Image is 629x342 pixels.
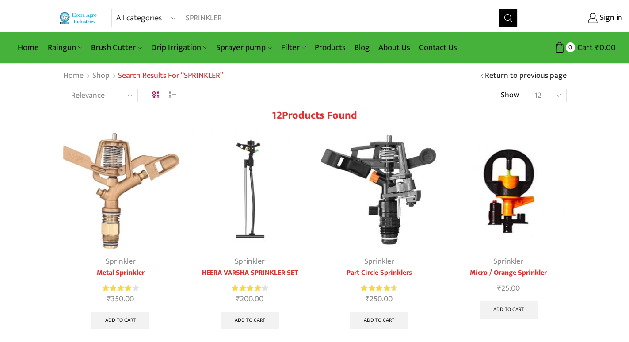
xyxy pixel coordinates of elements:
[361,284,397,293] div: Rated 4.67 out of 5
[232,284,268,293] div: Rated 4.37 out of 5
[595,41,599,54] span: ₹
[232,284,263,293] span: Rated out of 5
[415,37,461,58] a: Contact Us
[87,37,146,58] a: Brush Cutter
[13,37,43,58] a: Home
[107,292,134,306] bdi: 350.00
[450,133,567,249] img: Orange-Sprinkler
[236,292,263,306] bdi: 200.00
[92,70,110,82] a: Shop
[531,10,622,26] a: Sign in
[485,70,567,82] a: Return to previous page
[493,255,523,268] a: Sprinkler
[107,292,111,306] span: ₹
[103,284,131,293] span: Rated out of 5
[236,292,240,306] span: ₹
[235,255,265,268] a: Sprinkler
[310,37,350,58] a: Products
[63,70,223,82] nav: Breadcrumb
[499,9,517,27] button: Search button
[192,133,308,249] img: Impact Mini Sprinkler
[103,284,138,293] div: Rated 4.00 out of 5
[501,90,519,101] span: Show
[595,41,616,54] bdi: 0.00
[497,282,520,295] bdi: 25.00
[566,42,575,52] span: 0
[598,12,622,24] span: Sign in
[450,268,567,278] a: Micro / Orange Sprinkler
[272,107,282,124] span: 12
[321,268,438,278] a: Part Circle Sprinklers
[63,268,179,278] a: Metal Sprinkler
[366,292,370,306] span: ₹
[212,37,276,58] a: Sprayer pump
[480,301,538,319] a: Add to cart: “Micro / Orange Sprinkler”
[575,42,593,54] span: Cart
[91,312,149,330] a: Add to cart: “Metal Sprinkler”
[366,292,393,306] bdi: 250.00
[118,71,223,81] h1: Search results for “SPRINKLER”
[181,9,488,27] input: Search for...
[63,89,138,102] select: Shop order
[350,312,408,330] a: Add to cart: “Part Circle Sprinklers”
[147,37,212,58] a: Drip Irrigation
[361,284,395,293] span: Rated out of 5
[374,37,415,58] a: About Us
[106,255,136,268] a: Sprinkler
[526,39,616,56] a: 0 Cart ₹0.00
[43,37,87,58] a: Raingun
[277,37,310,58] a: Filter
[497,282,501,295] span: ₹
[321,133,438,249] img: part circle sprinkler
[63,70,84,82] a: Home
[63,133,179,249] img: Metal Sprinkler
[221,312,279,330] a: Add to cart: “HEERA VARSHA SPRINKLER SET”
[282,107,357,124] span: Products found
[350,37,374,58] a: Blog
[192,268,308,278] a: HEERA VARSHA SPRINKLER SET
[364,255,394,268] a: Sprinkler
